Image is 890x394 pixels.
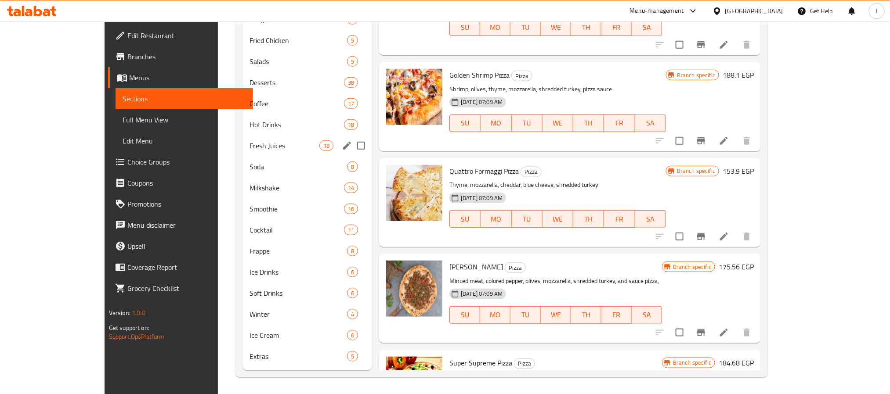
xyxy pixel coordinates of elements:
[250,267,347,277] span: Ice Drinks
[515,117,539,129] span: TU
[242,114,372,135] div: Hot Drinks18
[242,30,372,51] div: Fried Chicken5
[512,115,543,132] button: TU
[250,288,347,298] div: Soft Drinks
[736,226,757,247] button: delete
[123,93,246,104] span: Sections
[608,213,631,226] span: FR
[541,18,571,36] button: WE
[691,322,712,343] button: Branch-specific-item
[242,51,372,72] div: Salads5
[719,357,754,369] h6: 184.68 EGP
[510,306,541,324] button: TU
[347,35,358,46] div: items
[108,215,253,236] a: Menu disclaimer
[347,331,358,340] span: 6
[673,167,719,175] span: Branch specific
[347,268,358,276] span: 6
[514,358,535,369] div: Pizza
[250,330,347,340] span: Ice Cream
[505,263,525,273] span: Pizza
[250,35,347,46] span: Fried Chicken
[876,6,877,16] span: I
[344,225,358,235] div: items
[347,352,358,361] span: 5
[449,165,519,178] span: Quattro Formaggi Pizza
[691,34,712,55] button: Branch-specific-item
[127,51,246,62] span: Branches
[108,193,253,215] a: Promotions
[719,327,729,338] a: Edit menu item
[250,351,347,362] span: Extras
[123,115,246,125] span: Full Menu View
[719,231,729,242] a: Edit menu item
[116,109,253,130] a: Full Menu View
[127,178,246,188] span: Coupons
[723,165,754,177] h6: 153.9 EGP
[347,246,358,256] div: items
[453,117,477,129] span: SU
[457,98,506,106] span: [DATE] 07:09 AM
[632,18,662,36] button: SA
[344,183,358,193] div: items
[127,283,246,294] span: Grocery Checklist
[521,167,542,177] div: Pizza
[250,183,344,193] div: Milkshake
[541,306,571,324] button: WE
[347,56,358,67] div: items
[635,308,658,321] span: SA
[521,167,541,177] span: Pizza
[250,246,347,256] span: Frappe
[108,172,253,193] a: Coupons
[250,140,319,151] span: Fresh Juices
[127,30,246,41] span: Edit Restaurant
[719,136,729,146] a: Edit menu item
[505,262,526,273] div: Pizza
[515,213,539,226] span: TU
[108,236,253,257] a: Upsell
[116,130,253,151] a: Edit Menu
[719,39,729,50] a: Edit menu item
[386,165,442,221] img: Quattro Formaggi Pizza
[320,142,333,150] span: 18
[250,98,344,109] span: Coffee
[109,331,165,342] a: Support.OpsPlatform
[573,210,604,228] button: TH
[386,261,442,317] img: Salta Monica Pizza
[108,278,253,299] a: Grocery Checklist
[514,21,537,34] span: TU
[635,21,658,34] span: SA
[571,306,601,324] button: TH
[347,267,358,277] div: items
[723,69,754,81] h6: 188.1 EGP
[340,139,354,152] button: edit
[480,306,510,324] button: MO
[250,225,344,235] span: Cocktail
[484,21,507,34] span: MO
[670,227,689,246] span: Select to update
[129,72,246,83] span: Menus
[250,56,347,67] span: Salads
[250,161,347,172] span: Soda
[449,68,510,82] span: Golden Shrimp Pizza
[453,21,477,34] span: SU
[347,36,358,45] span: 5
[605,21,628,34] span: FR
[347,289,358,297] span: 6
[543,210,573,228] button: WE
[242,135,372,156] div: Fresh Juices18edit
[514,308,537,321] span: TU
[347,163,358,171] span: 8
[546,117,570,129] span: WE
[127,241,246,251] span: Upsell
[127,199,246,209] span: Promotions
[449,115,481,132] button: SU
[670,323,689,342] span: Select to update
[250,309,347,319] div: Winter
[575,21,598,34] span: TH
[109,307,130,319] span: Version:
